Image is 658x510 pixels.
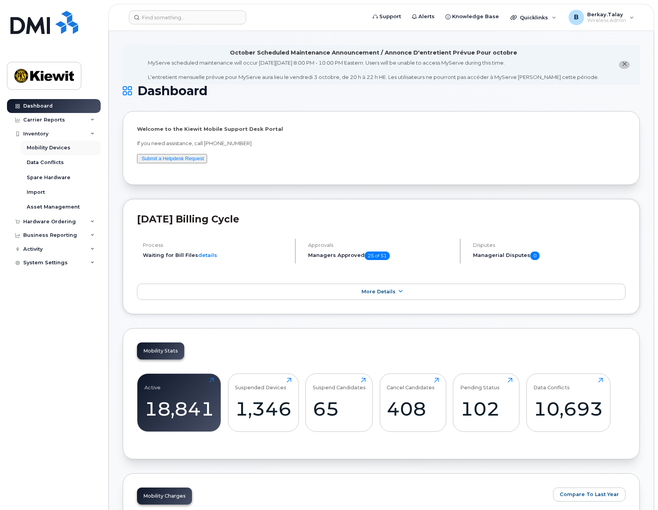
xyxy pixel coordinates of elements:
div: 10,693 [533,397,603,420]
span: 25 of 51 [365,252,390,260]
h4: Disputes [473,242,625,248]
button: Compare To Last Year [553,488,625,501]
div: 65 [313,397,366,420]
h5: Managerial Disputes [473,252,625,260]
p: If you need assistance, call [PHONE_NUMBER] [137,140,625,147]
li: Waiting for Bill Files [143,252,288,259]
a: details [198,252,217,258]
div: 18,841 [144,397,214,420]
div: Pending Status [460,378,500,390]
div: 102 [460,397,512,420]
h4: Approvals [308,242,454,248]
div: Cancel Candidates [387,378,435,390]
h5: Managers Approved [308,252,454,260]
div: Active [144,378,161,390]
a: Suspend Candidates65 [313,378,366,427]
h2: [DATE] Billing Cycle [137,213,625,225]
div: Suspend Candidates [313,378,366,390]
span: Dashboard [137,85,207,97]
a: Submit a Helpdesk Request [142,156,204,161]
a: Data Conflicts10,693 [533,378,603,427]
div: Suspended Devices [235,378,286,390]
iframe: Messenger Launcher [624,476,652,504]
a: Pending Status102 [460,378,512,427]
div: 1,346 [235,397,291,420]
div: October Scheduled Maintenance Announcement / Annonce D'entretient Prévue Pour octobre [230,49,517,57]
button: close notification [619,61,630,69]
a: Cancel Candidates408 [387,378,439,427]
button: Submit a Helpdesk Request [137,154,207,164]
div: 408 [387,397,439,420]
div: MyServe scheduled maintenance will occur [DATE][DATE] 8:00 PM - 10:00 PM Eastern. Users will be u... [148,59,599,81]
div: Data Conflicts [533,378,570,390]
span: More Details [362,289,396,294]
span: 0 [530,252,540,260]
h4: Process [143,242,288,248]
span: Compare To Last Year [560,491,619,498]
p: Welcome to the Kiewit Mobile Support Desk Portal [137,125,625,133]
a: Suspended Devices1,346 [235,378,291,427]
a: Active18,841 [144,378,214,427]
